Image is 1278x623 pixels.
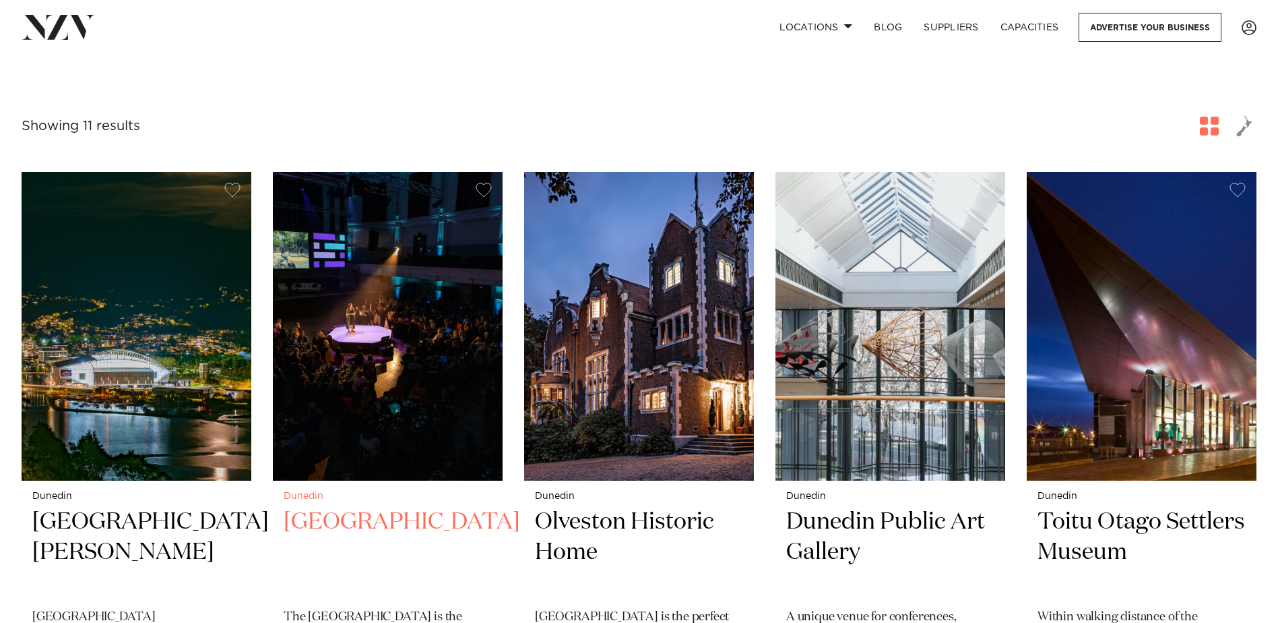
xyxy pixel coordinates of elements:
a: Advertise your business [1079,13,1221,42]
small: Dunedin [535,492,743,502]
h2: [GEOGRAPHIC_DATA] [284,507,492,598]
small: Dunedin [786,492,994,502]
h2: Olveston Historic Home [535,507,743,598]
a: Locations [769,13,863,42]
a: BLOG [863,13,913,42]
h2: Dunedin Public Art Gallery [786,507,994,598]
a: SUPPLIERS [913,13,989,42]
small: Dunedin [32,492,241,502]
small: Dunedin [284,492,492,502]
small: Dunedin [1037,492,1246,502]
a: Capacities [990,13,1070,42]
img: nzv-logo.png [22,15,95,39]
h2: [GEOGRAPHIC_DATA][PERSON_NAME] [32,507,241,598]
h2: Toitu Otago Settlers Museum [1037,507,1246,598]
div: Showing 11 results [22,116,140,137]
